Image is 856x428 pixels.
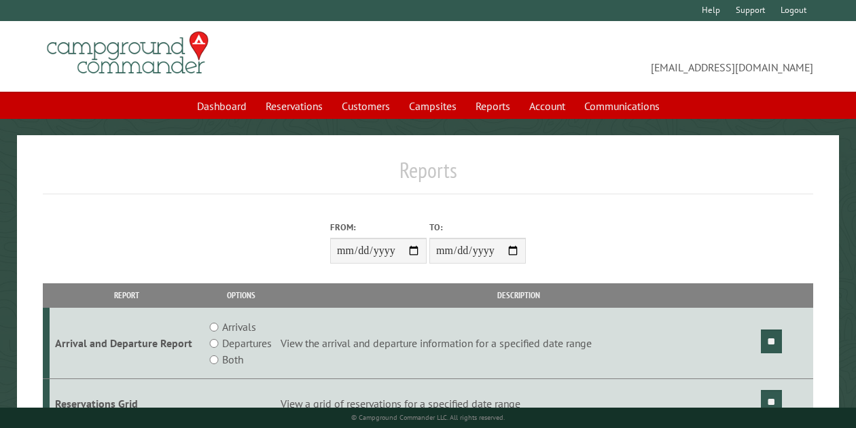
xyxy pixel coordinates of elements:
[467,93,518,119] a: Reports
[257,93,331,119] a: Reservations
[279,308,759,379] td: View the arrival and departure information for a specified date range
[428,37,813,75] span: [EMAIL_ADDRESS][DOMAIN_NAME]
[576,93,668,119] a: Communications
[521,93,573,119] a: Account
[222,351,243,368] label: Both
[204,283,279,307] th: Options
[222,319,256,335] label: Arrivals
[351,413,505,422] small: © Campground Commander LLC. All rights reserved.
[222,335,272,351] label: Departures
[334,93,398,119] a: Customers
[189,93,255,119] a: Dashboard
[50,308,204,379] td: Arrival and Departure Report
[279,283,759,307] th: Description
[43,157,813,194] h1: Reports
[50,283,204,307] th: Report
[330,221,427,234] label: From:
[429,221,526,234] label: To:
[43,26,213,79] img: Campground Commander
[401,93,465,119] a: Campsites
